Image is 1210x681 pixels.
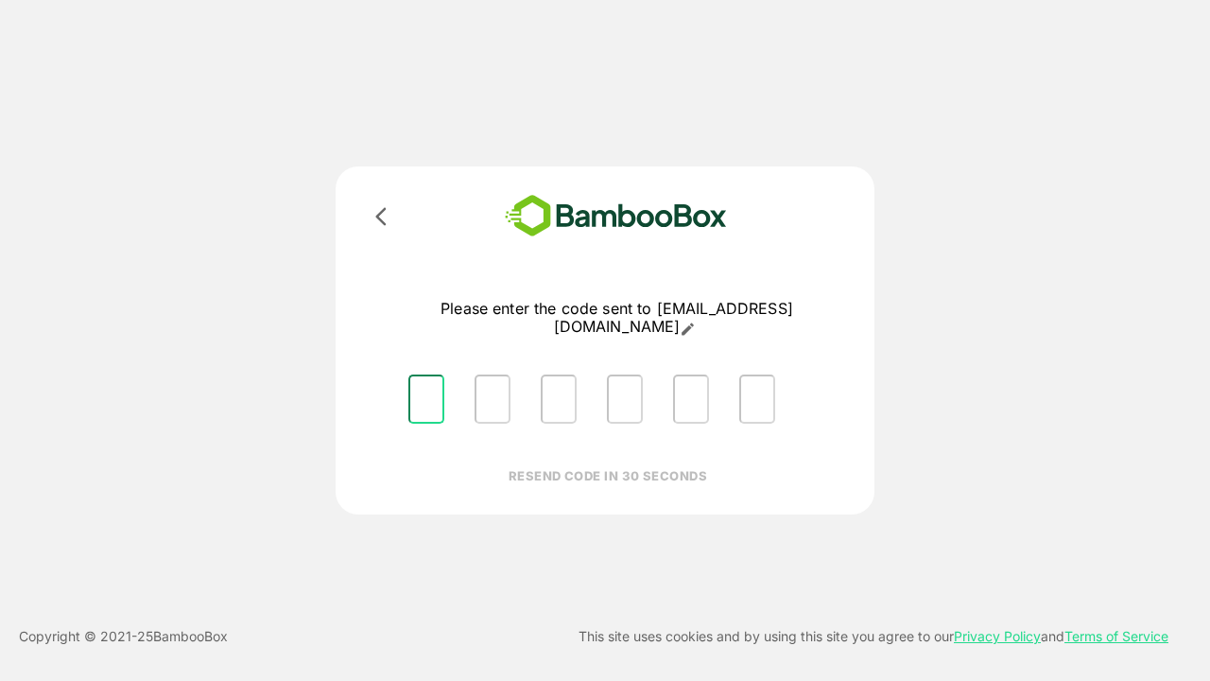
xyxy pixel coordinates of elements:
a: Terms of Service [1064,628,1168,644]
input: Please enter OTP character 5 [673,375,709,424]
input: Please enter OTP character 4 [607,375,643,424]
input: Please enter OTP character 6 [739,375,775,424]
input: Please enter OTP character 3 [541,375,577,424]
p: Please enter the code sent to [EMAIL_ADDRESS][DOMAIN_NAME] [393,300,840,337]
p: This site uses cookies and by using this site you agree to our and [579,625,1168,648]
p: Copyright © 2021- 25 BambooBox [19,625,228,648]
img: bamboobox [477,189,754,243]
input: Please enter OTP character 2 [475,375,510,424]
a: Privacy Policy [954,628,1041,644]
input: Please enter OTP character 1 [408,375,444,424]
